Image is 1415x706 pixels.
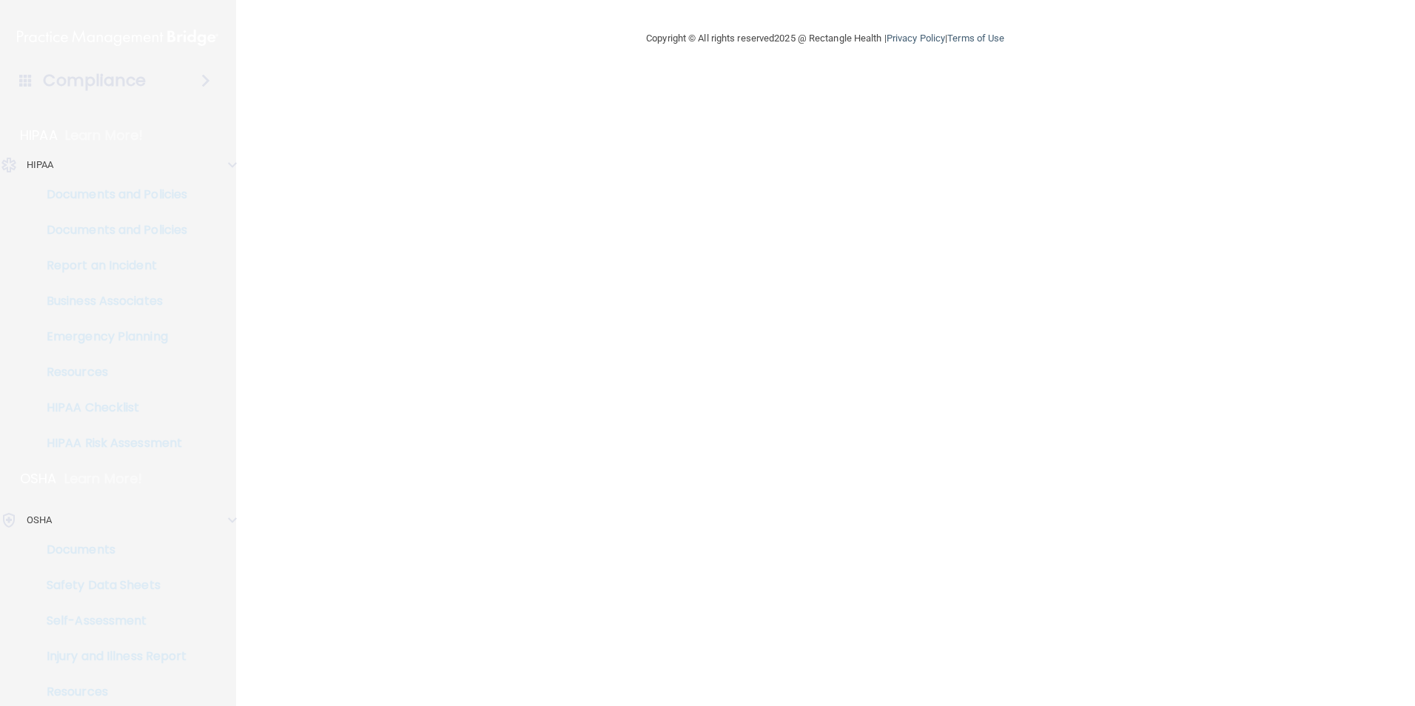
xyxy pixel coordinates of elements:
[10,542,212,557] p: Documents
[10,578,212,593] p: Safety Data Sheets
[10,258,212,273] p: Report an Incident
[10,294,212,309] p: Business Associates
[17,23,218,53] img: PMB logo
[887,33,945,44] a: Privacy Policy
[10,436,212,451] p: HIPAA Risk Assessment
[64,470,143,488] p: Learn More!
[20,127,58,144] p: HIPAA
[555,15,1095,62] div: Copyright © All rights reserved 2025 @ Rectangle Health | |
[20,470,57,488] p: OSHA
[27,156,54,174] p: HIPAA
[43,70,146,91] h4: Compliance
[10,400,212,415] p: HIPAA Checklist
[65,127,144,144] p: Learn More!
[10,685,212,699] p: Resources
[10,365,212,380] p: Resources
[10,223,212,238] p: Documents and Policies
[27,511,52,529] p: OSHA
[947,33,1004,44] a: Terms of Use
[10,187,212,202] p: Documents and Policies
[10,613,212,628] p: Self-Assessment
[10,649,212,664] p: Injury and Illness Report
[10,329,212,344] p: Emergency Planning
